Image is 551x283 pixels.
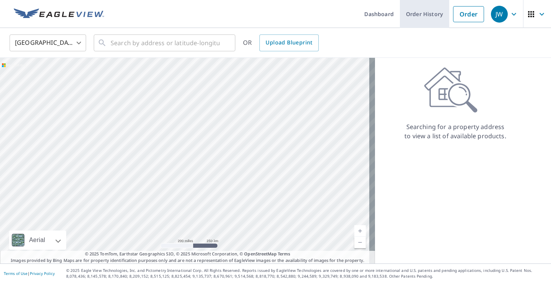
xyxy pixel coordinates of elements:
p: © 2025 Eagle View Technologies, Inc. and Pictometry International Corp. All Rights Reserved. Repo... [66,268,547,279]
p: Searching for a property address to view a list of available products. [404,122,507,141]
div: Aerial [9,231,66,250]
a: Current Level 5, Zoom Out [354,237,366,248]
a: Privacy Policy [30,271,55,276]
div: [GEOGRAPHIC_DATA] [10,32,86,54]
span: © 2025 TomTom, Earthstar Geographics SIO, © 2025 Microsoft Corporation, © [85,251,290,257]
div: Aerial [27,231,47,250]
a: Terms of Use [4,271,28,276]
a: Upload Blueprint [259,34,318,51]
input: Search by address or latitude-longitude [111,32,220,54]
p: | [4,271,55,276]
a: Terms [278,251,290,257]
img: EV Logo [14,8,104,20]
a: Order [453,6,484,22]
a: Current Level 5, Zoom In [354,225,366,237]
a: OpenStreetMap [244,251,276,257]
div: OR [243,34,319,51]
div: JW [491,6,508,23]
span: Upload Blueprint [266,38,312,47]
